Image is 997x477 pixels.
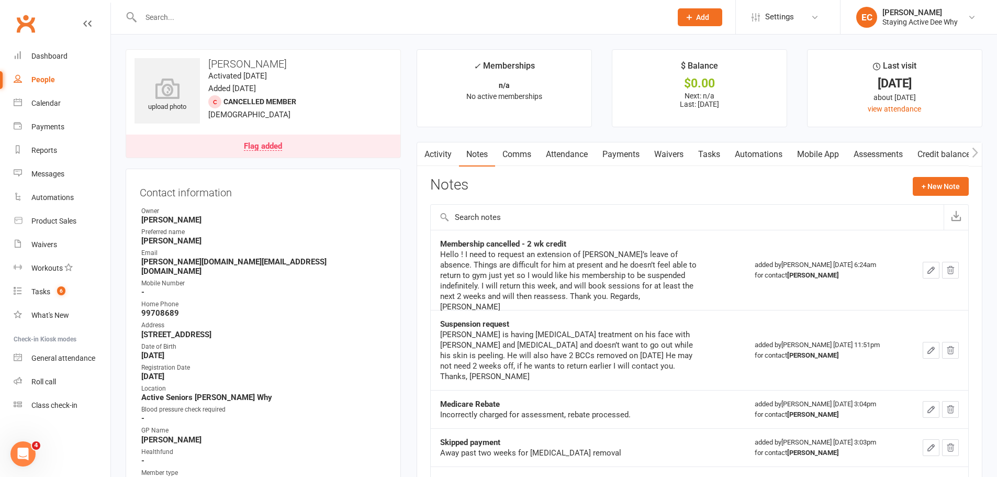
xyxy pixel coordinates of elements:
strong: 99708689 [141,308,387,318]
strong: Skipped payment [440,438,500,447]
a: Dashboard [14,45,110,68]
div: Tasks [31,287,50,296]
time: Added [DATE] [208,84,256,93]
button: Add [678,8,722,26]
a: Automations [14,186,110,209]
a: Roll call [14,370,110,394]
a: Class kiosk mode [14,394,110,417]
i: ✓ [474,61,480,71]
strong: [PERSON_NAME] [141,236,387,246]
div: General attendance [31,354,95,362]
div: Roll call [31,378,56,386]
strong: [DATE] [141,351,387,360]
div: added by [PERSON_NAME] [DATE] 6:24am [755,260,897,281]
strong: [PERSON_NAME] [141,215,387,225]
strong: [DATE] [141,372,387,381]
strong: - [141,414,387,423]
input: Search notes [431,205,944,230]
div: Hello ! I need to request an extension of [PERSON_NAME]’s leave of absence. Things are difficult ... [440,249,702,312]
h3: Contact information [140,183,387,198]
p: Next: n/a Last: [DATE] [622,92,777,108]
a: Product Sales [14,209,110,233]
a: Tasks 6 [14,280,110,304]
a: Clubworx [13,10,39,37]
a: Payments [14,115,110,139]
div: Incorrectly charged for assessment, rebate processed. [440,409,702,420]
button: + New Note [913,177,969,196]
a: Calendar [14,92,110,115]
div: Messages [31,170,64,178]
div: about [DATE] [817,92,972,103]
div: for contact [755,409,897,420]
span: Cancelled member [223,97,296,106]
div: Payments [31,123,64,131]
a: Tasks [691,142,727,167]
div: Preferred name [141,227,387,237]
strong: [PERSON_NAME] [787,411,839,418]
iframe: Intercom live chat [10,441,36,467]
input: Search... [138,10,664,25]
div: Away past two weeks for [MEDICAL_DATA] removal [440,448,702,458]
span: Settings [765,5,794,29]
div: for contact [755,448,897,458]
div: [PERSON_NAME] is having [MEDICAL_DATA] treatment on his face with [PERSON_NAME] and [MEDICAL_DATA... [440,329,702,382]
strong: [STREET_ADDRESS] [141,330,387,339]
div: added by [PERSON_NAME] [DATE] 11:51pm [755,340,897,361]
div: EC [856,7,877,28]
strong: - [141,287,387,297]
div: What's New [31,311,69,319]
div: added by [PERSON_NAME] [DATE] 3:03pm [755,437,897,458]
strong: [PERSON_NAME][DOMAIN_NAME][EMAIL_ADDRESS][DOMAIN_NAME] [141,257,387,276]
a: Reports [14,139,110,162]
div: Product Sales [31,217,76,225]
div: Staying Active Dee Why [882,17,958,27]
div: added by [PERSON_NAME] [DATE] 3:04pm [755,399,897,420]
span: 4 [32,441,40,450]
div: Waivers [31,240,57,249]
div: People [31,75,55,84]
a: Waivers [647,142,691,167]
div: Registration Date [141,363,387,373]
strong: - [141,456,387,465]
a: Notes [459,142,495,167]
div: Healthfund [141,447,387,457]
div: Class check-in [31,401,77,409]
strong: Active Seniors [PERSON_NAME] Why [141,393,387,402]
div: Date of Birth [141,342,387,352]
div: Dashboard [31,52,68,60]
a: Credit balance [910,142,978,167]
strong: Membership cancelled - 2 wk credit [440,239,566,249]
div: $ Balance [681,59,718,78]
div: for contact [755,350,897,361]
div: Automations [31,193,74,202]
a: view attendance [868,105,921,113]
span: [DEMOGRAPHIC_DATA] [208,110,290,119]
time: Activated [DATE] [208,71,267,81]
strong: [PERSON_NAME] [787,351,839,359]
a: What's New [14,304,110,327]
strong: Suspension request [440,319,509,329]
a: Activity [417,142,459,167]
a: Assessments [846,142,910,167]
a: Payments [595,142,647,167]
h3: [PERSON_NAME] [135,58,392,70]
div: Email [141,248,387,258]
div: Workouts [31,264,63,272]
div: GP Name [141,426,387,436]
div: $0.00 [622,78,777,89]
div: Home Phone [141,299,387,309]
div: Calendar [31,99,61,107]
div: Location [141,384,387,394]
a: Workouts [14,257,110,280]
span: Add [696,13,709,21]
strong: [PERSON_NAME] [787,449,839,457]
a: Mobile App [790,142,846,167]
a: Comms [495,142,539,167]
a: Automations [727,142,790,167]
strong: [PERSON_NAME] [141,435,387,445]
div: Flag added [244,142,282,151]
h3: Notes [430,177,468,196]
a: People [14,68,110,92]
div: Mobile Number [141,279,387,289]
a: Waivers [14,233,110,257]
